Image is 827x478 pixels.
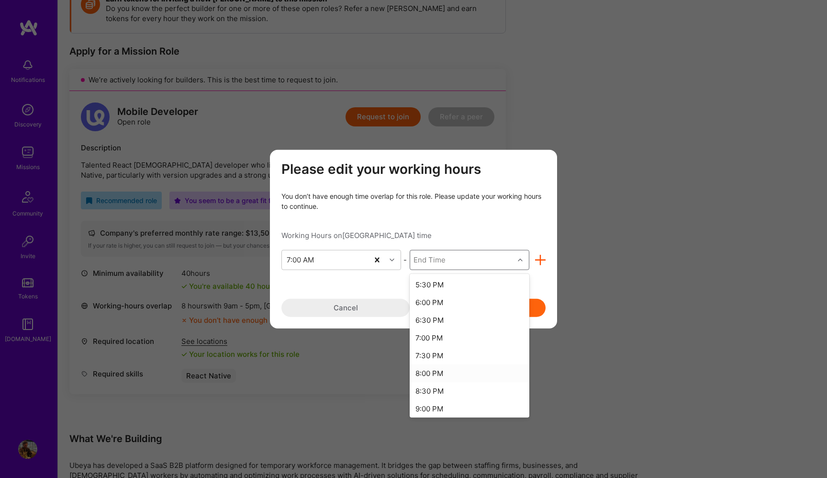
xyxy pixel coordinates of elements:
div: Working Hours on [GEOGRAPHIC_DATA] time [281,230,546,240]
div: 7:30 PM [410,346,529,364]
i: icon Chevron [518,257,523,262]
div: 7:00 AM [287,255,314,265]
div: 8:30 PM [410,382,529,399]
div: End Time [413,255,446,265]
div: 7:00 PM [410,329,529,346]
div: 6:00 PM [410,293,529,311]
div: 5:30 PM [410,275,529,293]
div: modal [270,150,557,329]
div: 8:00 PM [410,364,529,382]
div: 9:00 PM [410,399,529,417]
button: Cancel [281,298,410,317]
h3: Please edit your working hours [281,161,546,178]
div: You don’t have enough time overlap for this role. Please update your working hours to continue. [281,191,546,211]
div: 6:30 PM [410,311,529,329]
i: icon Chevron [390,257,394,262]
div: - [401,255,410,265]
